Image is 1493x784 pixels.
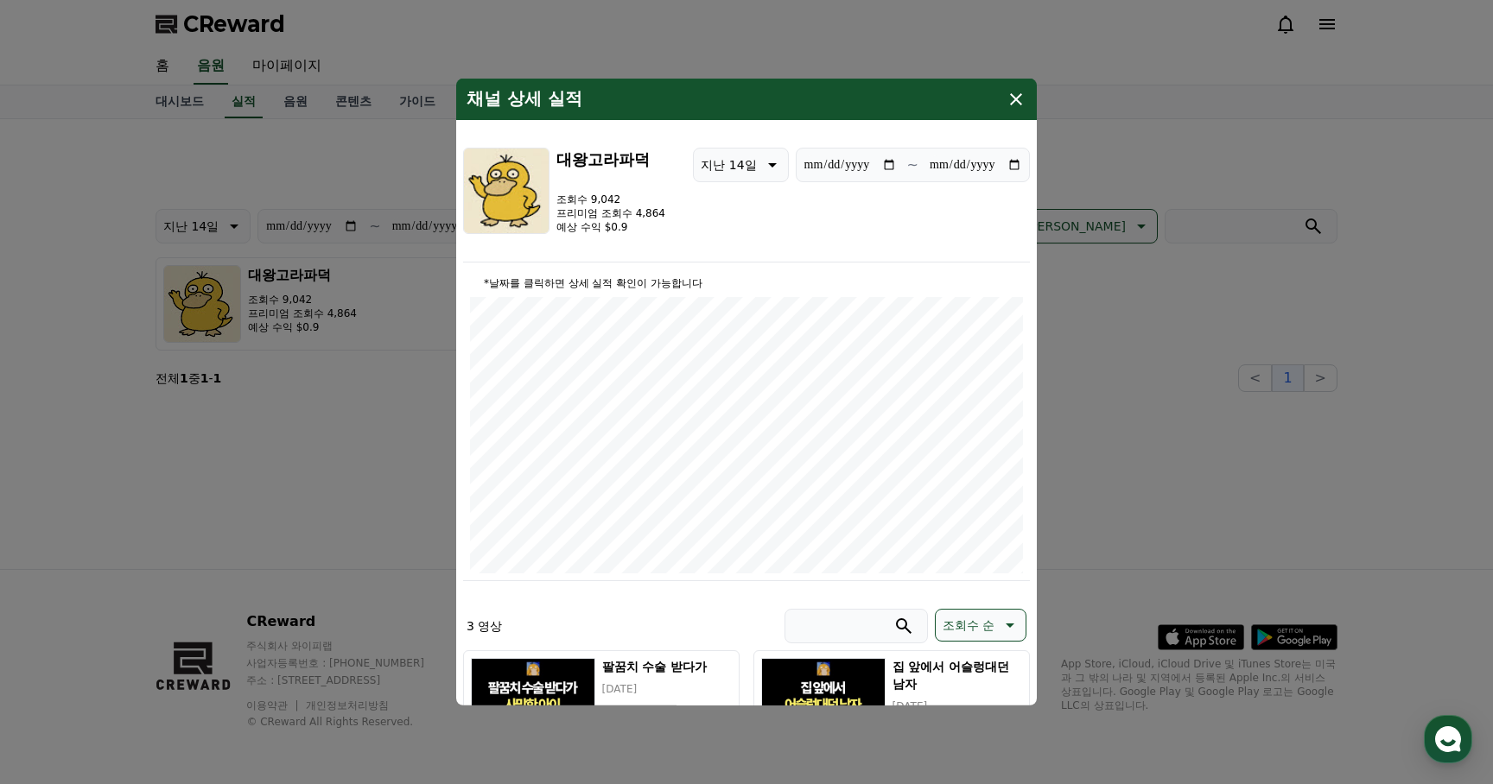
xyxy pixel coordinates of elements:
[556,193,665,206] p: 조회수 9,042
[935,609,1026,642] button: 조회수 순
[54,573,65,587] span: 홈
[267,573,288,587] span: 설정
[602,682,732,696] p: [DATE]
[701,153,756,177] p: 지난 14일
[223,547,332,591] a: 설정
[556,148,665,172] h3: 대왕고라파덕
[556,206,665,220] p: 프리미엄 조회수 4,864
[467,89,582,110] h4: 채널 상세 실적
[158,574,179,588] span: 대화
[456,79,1037,705] div: modal
[907,155,918,175] p: ~
[893,658,1022,692] h5: 집 앞에서 어슬렁대던 남자
[556,220,665,234] p: 예상 수익 $0.9
[114,547,223,591] a: 대화
[943,613,994,637] p: 조회수 순
[463,148,550,234] img: 대왕고라파덕
[467,617,502,635] p: 3 영상
[893,699,1022,713] p: [DATE]
[5,547,114,591] a: 홈
[602,658,732,675] h5: 팔꿈치 수술 받다가
[470,276,1023,290] p: *날짜를 클릭하면 상세 실적 확인이 가능합니다
[693,148,788,182] button: 지난 14일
